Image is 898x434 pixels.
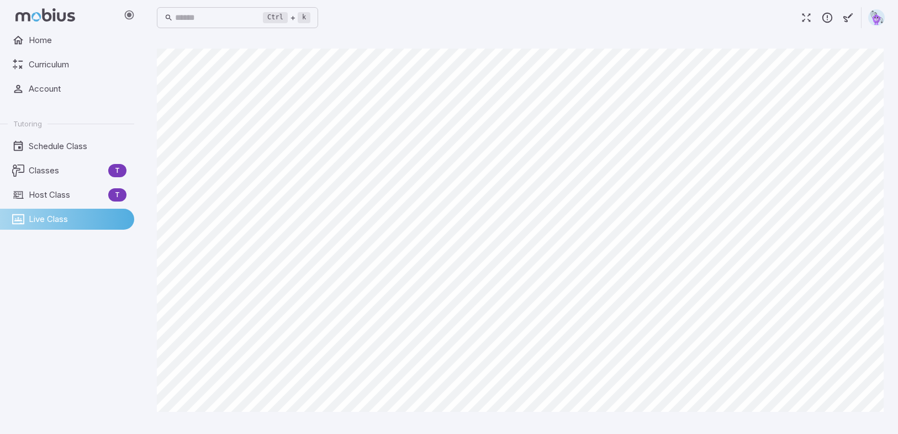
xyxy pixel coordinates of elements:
[796,7,817,28] button: Fullscreen Game
[868,9,885,26] img: pentagon.svg
[29,165,104,177] span: Classes
[29,140,126,152] span: Schedule Class
[29,83,126,95] span: Account
[13,119,42,129] span: Tutoring
[29,189,104,201] span: Host Class
[817,7,838,28] button: Report an Issue
[29,59,126,71] span: Curriculum
[108,189,126,200] span: T
[108,165,126,176] span: T
[263,11,310,24] div: +
[29,213,126,225] span: Live Class
[298,12,310,23] kbd: k
[838,7,859,28] button: Start Drawing on Questions
[29,34,126,46] span: Home
[263,12,288,23] kbd: Ctrl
